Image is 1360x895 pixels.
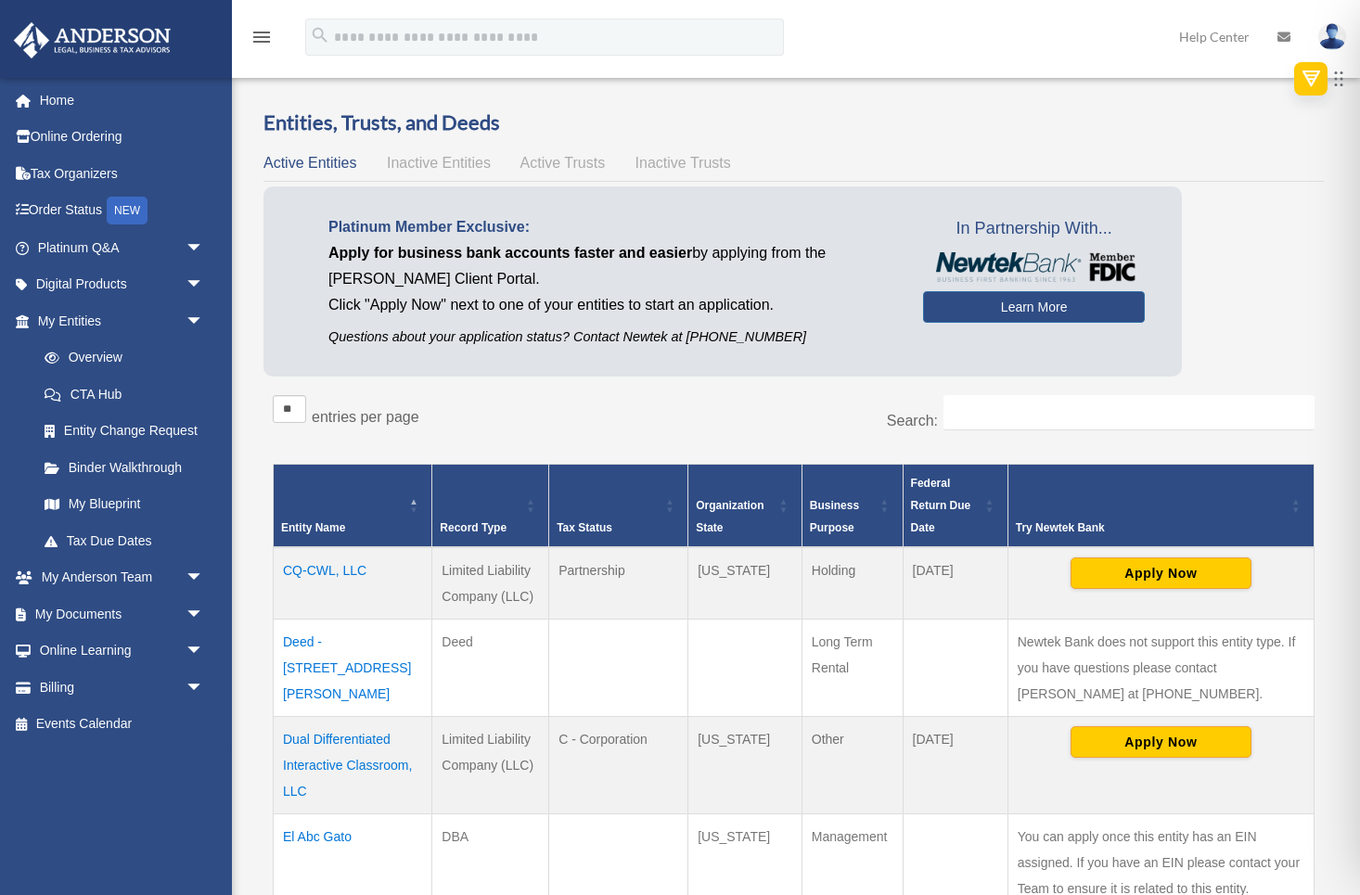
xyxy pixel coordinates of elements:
a: My Entitiesarrow_drop_down [13,302,223,339]
a: Platinum Q&Aarrow_drop_down [13,229,232,266]
p: Questions about your application status? Contact Newtek at [PHONE_NUMBER] [328,326,895,349]
a: Billingarrow_drop_down [13,669,232,706]
th: Organization State: Activate to sort [688,464,802,547]
a: menu [250,32,273,48]
span: arrow_drop_down [186,302,223,340]
td: Limited Liability Company (LLC) [432,547,549,620]
span: Federal Return Due Date [911,477,971,534]
a: Overview [26,339,213,377]
th: Record Type: Activate to sort [432,464,549,547]
a: My Documentsarrow_drop_down [13,595,232,633]
img: NewtekBankLogoSM.png [932,252,1135,282]
td: Long Term Rental [802,619,903,716]
span: arrow_drop_down [186,633,223,671]
label: Search: [887,413,938,428]
th: Try Newtek Bank : Activate to sort [1007,464,1314,547]
td: [DATE] [903,716,1007,813]
a: Online Ordering [13,119,232,156]
span: arrow_drop_down [186,266,223,304]
a: Online Learningarrow_drop_down [13,633,232,670]
td: Other [802,716,903,813]
span: arrow_drop_down [186,559,223,597]
span: Inactive Entities [387,155,491,171]
div: NEW [107,197,148,224]
span: arrow_drop_down [186,595,223,633]
img: User Pic [1318,23,1346,50]
img: Anderson Advisors Platinum Portal [8,22,176,58]
span: arrow_drop_down [186,229,223,267]
td: Limited Liability Company (LLC) [432,716,549,813]
span: Record Type [440,521,507,534]
a: Events Calendar [13,706,232,743]
a: My Anderson Teamarrow_drop_down [13,559,232,596]
span: Active Trusts [520,155,606,171]
span: arrow_drop_down [186,669,223,707]
label: entries per page [312,409,419,425]
a: Entity Change Request [26,413,223,450]
td: Holding [802,547,903,620]
a: Home [13,82,232,119]
button: Apply Now [1071,726,1251,758]
button: Apply Now [1071,557,1251,589]
a: Learn More [923,291,1145,323]
h3: Entities, Trusts, and Deeds [263,109,1324,137]
i: search [310,25,330,45]
span: Apply for business bank accounts faster and easier [328,245,692,261]
td: CQ-CWL, LLC [274,547,432,620]
td: Deed - [STREET_ADDRESS][PERSON_NAME] [274,619,432,716]
i: menu [250,26,273,48]
span: Active Entities [263,155,356,171]
a: My Blueprint [26,486,223,523]
a: Order StatusNEW [13,192,232,230]
th: Tax Status: Activate to sort [549,464,688,547]
a: Binder Walkthrough [26,449,223,486]
td: [DATE] [903,547,1007,620]
td: Partnership [549,547,688,620]
a: Digital Productsarrow_drop_down [13,266,232,303]
span: Tax Status [557,521,612,534]
span: Organization State [696,499,763,534]
td: Newtek Bank does not support this entity type. If you have questions please contact [PERSON_NAME]... [1007,619,1314,716]
span: Entity Name [281,521,345,534]
p: by applying from the [PERSON_NAME] Client Portal. [328,240,895,292]
td: Dual Differentiated Interactive Classroom, LLC [274,716,432,813]
td: [US_STATE] [688,716,802,813]
a: Tax Due Dates [26,522,223,559]
span: Inactive Trusts [635,155,731,171]
th: Federal Return Due Date: Activate to sort [903,464,1007,547]
p: Platinum Member Exclusive: [328,214,895,240]
th: Business Purpose: Activate to sort [802,464,903,547]
td: C - Corporation [549,716,688,813]
td: Deed [432,619,549,716]
a: CTA Hub [26,376,223,413]
div: Try Newtek Bank [1016,517,1286,539]
th: Entity Name: Activate to invert sorting [274,464,432,547]
p: Click "Apply Now" next to one of your entities to start an application. [328,292,895,318]
span: Business Purpose [810,499,859,534]
span: In Partnership With... [923,214,1145,244]
td: [US_STATE] [688,547,802,620]
a: Tax Organizers [13,155,232,192]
